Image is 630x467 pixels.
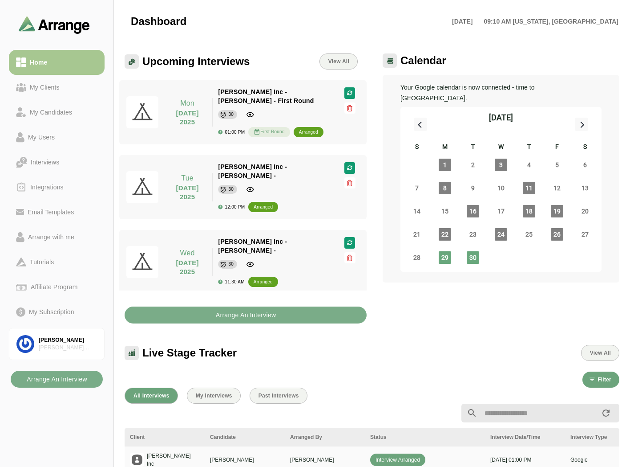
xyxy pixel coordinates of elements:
div: My Subscription [25,307,78,317]
div: arranged [254,203,273,212]
button: View All [581,345,619,361]
div: 11:30 AM [218,279,244,284]
span: Filter [597,377,611,383]
div: Affiliate Program [27,282,81,292]
img: pwa-512x512.png [126,171,158,203]
p: [DATE] [452,16,478,27]
img: placeholder logo [130,453,144,467]
span: Thursday, September 18, 2025 [523,205,535,217]
span: Tuesday, September 23, 2025 [467,228,479,241]
button: Arrange An Interview [125,307,367,324]
span: Past Interviews [258,393,299,399]
span: My Interviews [195,393,232,399]
div: My Clients [26,82,63,93]
img: arrangeai-name-small-logo.4d2b8aee.svg [19,16,90,33]
a: Integrations [9,175,105,200]
span: [PERSON_NAME] Inc - [PERSON_NAME] - [218,163,287,179]
div: My Candidates [26,107,76,118]
p: [PERSON_NAME] [210,456,279,464]
div: Interviews [27,157,63,168]
a: My Clients [9,75,105,100]
div: 12:00 PM [218,205,245,209]
p: Wed [168,248,207,258]
span: View All [328,58,349,65]
button: Filter [582,372,619,388]
p: Tue [168,173,207,184]
span: Tuesday, September 9, 2025 [467,182,479,194]
div: First Round [248,127,290,137]
button: All Interviews [125,388,178,404]
div: 30 [228,110,234,119]
a: [PERSON_NAME][PERSON_NAME] Associates [9,328,105,360]
span: Saturday, September 13, 2025 [579,182,591,194]
div: [DATE] [489,111,513,124]
p: [PERSON_NAME] [290,456,359,464]
div: Integrations [27,182,67,193]
img: pwa-512x512.png [126,96,158,128]
div: Arrange with me [24,232,78,242]
span: Saturday, September 27, 2025 [579,228,591,241]
p: 09:10 AM [US_STATE], [GEOGRAPHIC_DATA] [478,16,618,27]
div: arranged [299,128,318,137]
div: Home [26,57,51,68]
span: Tuesday, September 30, 2025 [467,251,479,264]
a: Affiliate Program [9,274,105,299]
span: Monday, September 29, 2025 [439,251,451,264]
a: Tutorials [9,250,105,274]
div: Candidate [210,433,279,441]
div: My Users [24,132,58,143]
div: Arranged By [290,433,359,441]
span: Friday, September 12, 2025 [551,182,563,194]
span: Monday, September 15, 2025 [439,205,451,217]
span: Sunday, September 14, 2025 [411,205,423,217]
div: arranged [254,278,273,287]
span: Friday, September 5, 2025 [551,159,563,171]
span: View All [590,350,611,356]
span: Tuesday, September 16, 2025 [467,205,479,217]
p: [DATE] 01:00 PM [490,456,560,464]
span: Sunday, September 28, 2025 [411,251,423,264]
div: S [403,142,431,153]
div: Email Templates [24,207,77,217]
img: pwa-512x512.png [126,246,158,278]
span: Calendar [400,54,446,67]
p: [DATE] 2025 [168,258,207,276]
span: Thursday, September 25, 2025 [523,228,535,241]
span: [PERSON_NAME] Inc - [PERSON_NAME] - First Round [218,88,314,104]
i: appended action [601,408,611,418]
a: My Candidates [9,100,105,125]
div: W [487,142,515,153]
div: 30 [228,260,234,269]
span: Sunday, September 7, 2025 [411,182,423,194]
span: Interview Arranged [370,454,425,466]
button: My Interviews [187,388,241,404]
span: Thursday, September 11, 2025 [523,182,535,194]
div: 01:00 PM [218,130,245,135]
p: [DATE] 2025 [168,109,207,127]
span: Live Stage Tracker [142,346,237,360]
div: Tutorials [26,257,57,267]
span: Upcoming Interviews [142,55,250,68]
p: [DATE] 2025 [168,184,207,201]
div: F [543,142,571,153]
a: Home [9,50,105,75]
span: Wednesday, September 3, 2025 [495,159,507,171]
span: Tuesday, September 2, 2025 [467,159,479,171]
span: Monday, September 1, 2025 [439,159,451,171]
div: Interview Date/Time [490,433,560,441]
b: Arrange An Interview [215,307,276,324]
div: M [431,142,459,153]
span: Wednesday, September 24, 2025 [495,228,507,241]
a: My Subscription [9,299,105,324]
span: Wednesday, September 17, 2025 [495,205,507,217]
span: All Interviews [133,393,170,399]
span: Thursday, September 4, 2025 [523,159,535,171]
span: Monday, September 8, 2025 [439,182,451,194]
div: S [571,142,599,153]
span: Wednesday, September 10, 2025 [495,182,507,194]
div: Status [370,433,480,441]
div: [PERSON_NAME] Associates [39,344,97,352]
span: Sunday, September 21, 2025 [411,228,423,241]
p: Your Google calendar is now connected - time to [GEOGRAPHIC_DATA]. [400,82,602,103]
b: Arrange An Interview [26,371,87,388]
